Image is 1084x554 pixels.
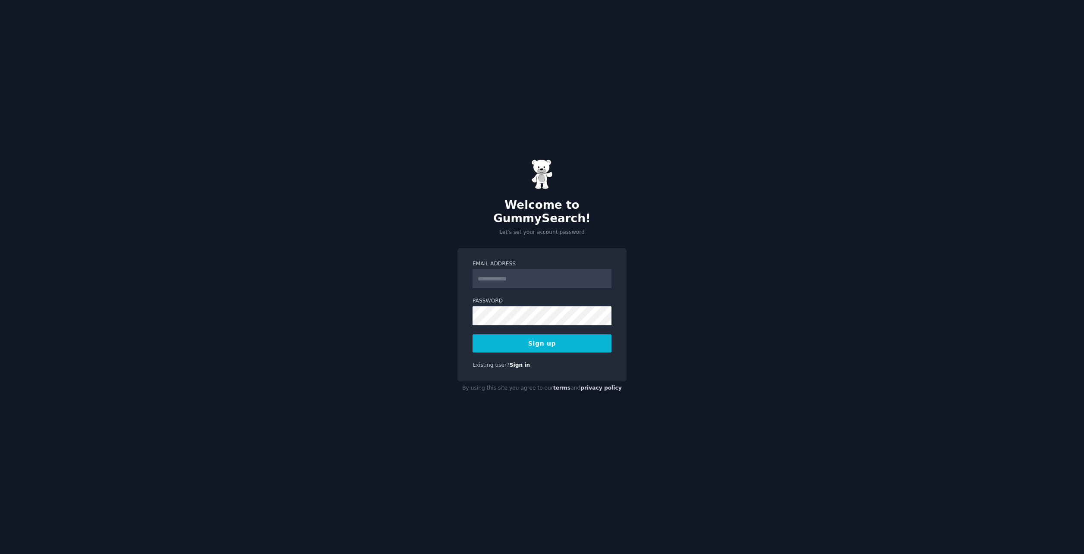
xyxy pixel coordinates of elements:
a: terms [553,385,570,391]
div: By using this site you agree to our and [457,381,627,395]
img: Gummy Bear [531,159,553,189]
a: privacy policy [580,385,622,391]
label: Password [473,297,611,305]
a: Sign in [510,362,530,368]
label: Email Address [473,260,611,268]
button: Sign up [473,334,611,353]
span: Existing user? [473,362,510,368]
h2: Welcome to GummySearch! [457,198,627,226]
p: Let's set your account password [457,229,627,236]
